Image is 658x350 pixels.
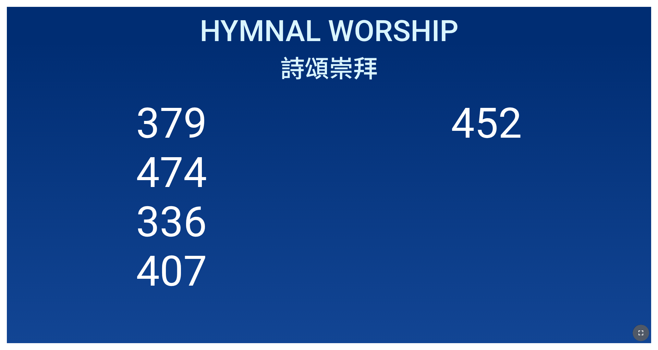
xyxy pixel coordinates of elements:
li: 474 [136,148,207,197]
li: 452 [451,99,522,148]
span: 詩頌崇拜 [280,49,378,84]
span: Hymnal Worship [200,14,459,48]
li: 407 [136,247,207,296]
li: 379 [136,99,207,148]
li: 336 [136,197,207,247]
